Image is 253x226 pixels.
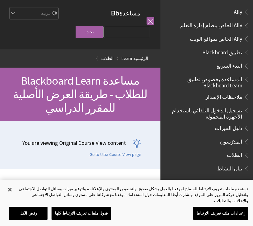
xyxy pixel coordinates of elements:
select: Site Language Selector [9,7,58,20]
span: ملاحظات الإصدار [205,92,242,100]
input: بحث [76,26,103,38]
span: تسجيل الدخول التلقائي باستخدام الأجهزة المحمولة [168,105,242,120]
strong: Bb [111,9,119,17]
span: البدء السريع [217,61,242,69]
span: تطبيق Blackboard [202,47,242,56]
button: قبول ملفات تعريف الارتباط كلها [52,207,111,220]
span: Ally [234,7,242,15]
span: اليوميات [224,177,242,185]
a: Go to Ultra Course View page. [89,152,141,157]
a: مساعدةBb [111,9,140,17]
nav: Book outline for Anthology Ally Help [164,7,249,44]
p: You are viewing Original Course View content [6,139,141,147]
button: إعدادات ملف تعريف الارتباط [193,207,248,220]
div: نستخدم ملفات تعريف الارتباط للسماح لموقعنا بالعمل بشكل صحيح، ولتخصيص المحتوى والإعلانات، ولتوفير ... [18,186,248,204]
span: المساعدة بخصوص تطبيق Blackboard Learn [168,74,242,89]
span: Ally الخاص بمواقع الويب [190,34,242,42]
span: المدرّسون [220,136,242,145]
button: إغلاق [3,183,17,196]
span: مساعدة Blackboard Learn للطلاب - طريقة العرض الأصلية للمقرر الدراسي [13,73,147,115]
button: رفض الكل [9,207,48,220]
span: الطلاب [227,150,242,158]
a: الطلاب [101,55,114,62]
a: الرئيسية [133,55,148,62]
a: Learn [122,55,132,62]
span: بيان النشاط [217,163,242,172]
span: Ally الخاص بنظام إدارة التعلم [180,20,242,29]
span: دليل الميزات [215,123,242,131]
